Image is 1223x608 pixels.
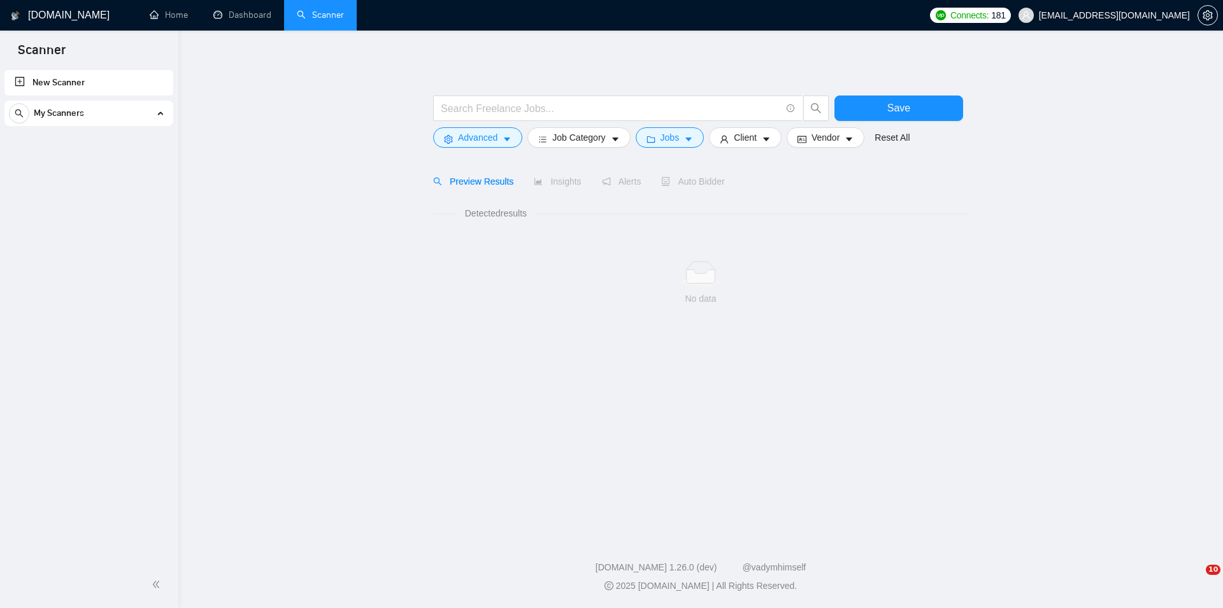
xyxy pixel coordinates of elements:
span: caret-down [684,134,693,144]
button: settingAdvancedcaret-down [433,127,522,148]
span: folder [647,134,655,144]
span: caret-down [762,134,771,144]
span: caret-down [611,134,620,144]
span: search [804,103,828,114]
a: @vadymhimself [742,562,806,572]
span: bars [538,134,547,144]
li: My Scanners [4,101,173,131]
button: setting [1198,5,1218,25]
div: 2025 [DOMAIN_NAME] | All Rights Reserved. [189,579,1213,593]
img: logo [11,6,20,26]
span: Auto Bidder [661,176,724,187]
input: Search Freelance Jobs... [441,101,781,117]
a: setting [1198,10,1218,20]
a: Reset All [875,131,910,145]
a: searchScanner [297,10,344,20]
a: dashboardDashboard [213,10,271,20]
span: caret-down [503,134,511,144]
button: Save [834,95,963,121]
span: Jobs [661,131,680,145]
a: [DOMAIN_NAME] 1.26.0 (dev) [596,562,717,572]
span: area-chart [534,177,543,186]
div: No data [443,292,958,306]
button: search [9,103,29,124]
span: 10 [1206,565,1220,575]
span: search [10,109,29,118]
span: Scanner [8,41,76,67]
span: My Scanners [34,101,84,126]
button: search [803,95,829,121]
span: user [720,134,729,144]
span: info-circle [787,104,795,113]
span: Job Category [552,131,605,145]
span: Client [734,131,757,145]
span: Advanced [458,131,497,145]
span: robot [661,177,670,186]
span: Save [887,100,910,116]
span: caret-down [845,134,854,144]
button: userClientcaret-down [709,127,782,148]
span: Insights [534,176,581,187]
span: setting [444,134,453,144]
span: idcard [797,134,806,144]
button: idcardVendorcaret-down [787,127,864,148]
span: Detected results [456,206,536,220]
span: setting [1198,10,1217,20]
span: Connects: [950,8,989,22]
button: folderJobscaret-down [636,127,704,148]
span: search [433,177,442,186]
a: homeHome [150,10,188,20]
iframe: Intercom live chat [1180,565,1210,595]
span: double-left [152,578,164,591]
span: user [1022,11,1031,20]
span: Preview Results [433,176,513,187]
button: barsJob Categorycaret-down [527,127,630,148]
li: New Scanner [4,70,173,95]
span: Vendor [812,131,840,145]
span: notification [602,177,611,186]
span: copyright [604,581,613,590]
a: New Scanner [15,70,163,95]
span: 181 [991,8,1005,22]
span: Alerts [602,176,641,187]
img: upwork-logo.png [936,10,946,20]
